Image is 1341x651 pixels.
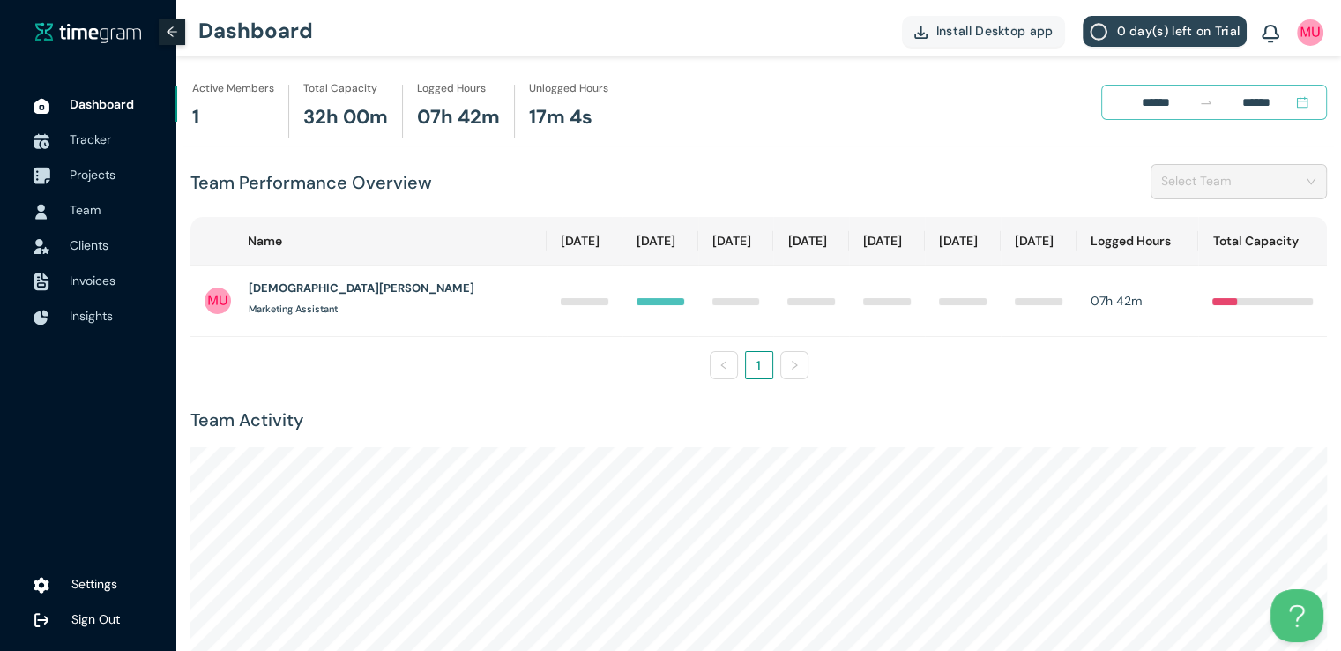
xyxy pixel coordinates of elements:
[698,217,774,266] th: [DATE]
[70,237,108,253] span: Clients
[529,80,608,97] h1: Unlogged Hours
[719,360,729,370] span: left
[34,273,49,291] img: InvoiceIcon
[1001,217,1077,266] th: [DATE]
[71,576,117,592] span: Settings
[34,239,49,254] img: InvoiceIcon
[303,102,388,133] h1: 32h 00m
[1270,589,1323,642] iframe: Toggle Customer Support
[70,202,101,218] span: Team
[936,21,1054,41] span: Install Desktop app
[529,102,592,133] h1: 17m 4s
[70,308,113,324] span: Insights
[166,26,178,38] span: arrow-left
[902,16,1066,47] button: Install Desktop app
[849,217,925,266] th: [DATE]
[622,217,698,266] th: [DATE]
[34,98,49,114] img: DashboardIcon
[547,217,622,266] th: [DATE]
[925,217,1001,266] th: [DATE]
[33,168,50,185] img: ProjectIcon
[249,302,338,317] h1: Marketing Assistant
[192,102,199,133] h1: 1
[1091,291,1185,311] div: 07h 42m
[1199,95,1213,109] span: swap-right
[190,169,432,197] h1: Team Performance Overview
[35,21,141,43] a: timegram
[1116,21,1240,41] span: 0 day(s) left on Trial
[249,280,474,297] h1: [DEMOGRAPHIC_DATA][PERSON_NAME]
[34,133,49,149] img: TimeTrackerIcon
[190,217,547,266] th: Name
[71,611,120,627] span: Sign Out
[417,80,486,97] h1: Logged Hours
[789,360,800,370] span: right
[70,96,134,112] span: Dashboard
[746,352,772,378] a: 1
[780,351,808,379] li: Next Page
[34,310,49,325] img: InsightsIcon
[34,612,49,628] img: logOut.ca60ddd252d7bab9102ea2608abe0238.svg
[773,217,849,266] th: [DATE]
[1198,217,1327,266] th: Total Capacity
[914,26,928,39] img: DownloadApp
[303,80,377,97] h1: Total Capacity
[70,131,111,147] span: Tracker
[205,288,231,314] img: UserIcon
[1297,19,1323,46] img: UserIcon
[70,273,115,288] span: Invoices
[34,577,49,595] img: settings.78e04af822cf15d41b38c81147b09f22.svg
[1083,16,1247,47] button: 0 day(s) left on Trial
[1262,25,1279,44] img: BellIcon
[1077,217,1199,266] th: Logged Hours
[192,80,274,97] h1: Active Members
[710,351,738,379] li: Previous Page
[190,407,1327,434] h1: Team Activity
[1199,95,1213,109] span: to
[70,167,115,183] span: Projects
[745,351,773,379] li: 1
[34,204,49,220] img: UserIcon
[198,4,313,57] h1: Dashboard
[780,351,808,379] button: right
[35,22,141,43] img: timegram
[417,102,500,133] h1: 07h 42m
[710,351,738,379] button: left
